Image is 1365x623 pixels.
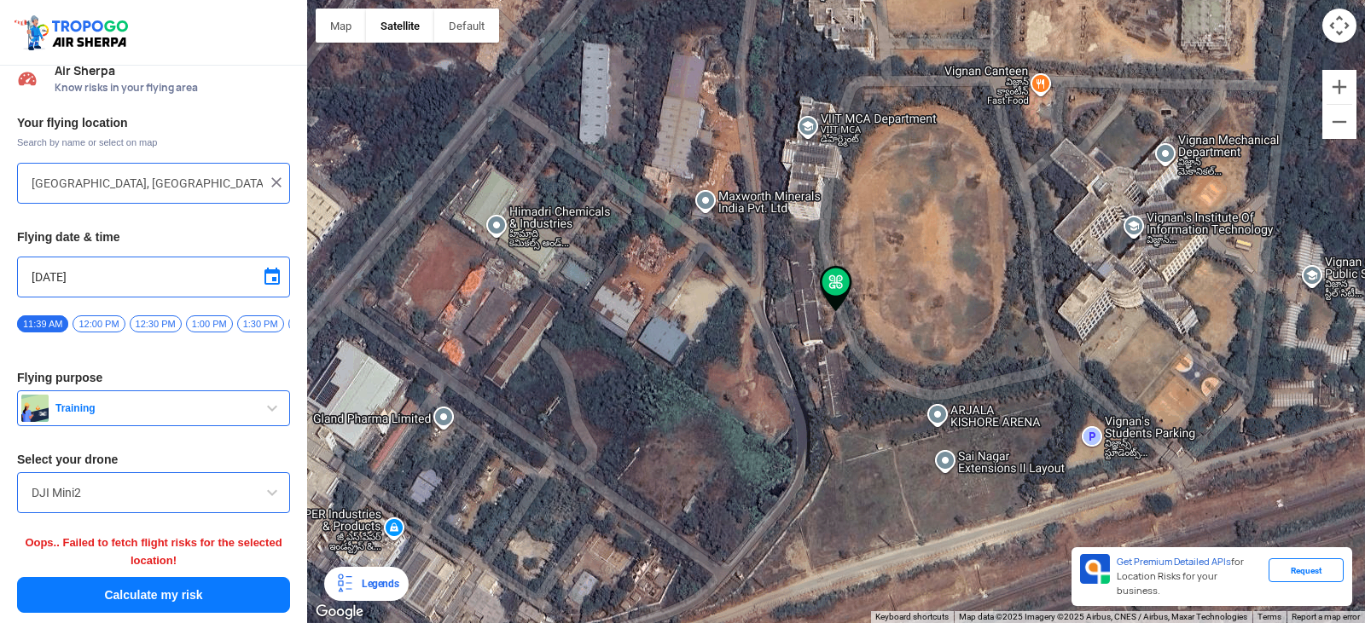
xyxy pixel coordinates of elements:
[17,372,290,384] h3: Flying purpose
[311,601,368,623] img: Google
[1258,612,1281,621] a: Terms
[186,315,233,332] span: 1:00 PM
[1269,558,1344,582] div: Request
[1110,554,1269,599] div: for Location Risks for your business.
[17,390,290,426] button: Training
[49,401,262,415] span: Training
[334,574,355,594] img: Legends
[21,395,49,422] img: training.png
[1322,70,1356,104] button: Zoom in
[1322,105,1356,139] button: Zoom out
[959,612,1247,621] span: Map data ©2025 Imagery ©2025 Airbus, CNES / Airbus, Maxar Technologies
[17,231,290,243] h3: Flying date & time
[268,174,285,191] img: ic_close.png
[355,574,398,594] div: Legends
[32,482,276,503] input: Search by name or Brand
[237,315,284,332] span: 1:30 PM
[13,13,134,52] img: ic_tgdronemaps.svg
[875,611,949,623] button: Keyboard shortcuts
[130,315,182,332] span: 12:30 PM
[32,173,263,193] input: Search your flying location
[1322,9,1356,43] button: Map camera controls
[17,315,68,332] span: 11:39 AM
[366,9,434,43] button: Show satellite imagery
[1080,554,1110,584] img: Premium APIs
[17,136,290,149] span: Search by name or select on map
[25,536,282,567] span: Oops.. Failed to fetch flight risks for the selected location!
[17,577,290,613] button: Calculate my risk
[55,64,290,78] span: Air Sherpa
[17,453,290,465] h3: Select your drone
[1117,556,1231,568] span: Get Premium Detailed APIs
[1292,612,1360,621] a: Report a map error
[288,315,335,332] span: 2:00 PM
[73,315,125,332] span: 12:00 PM
[32,267,276,287] input: Select Date
[55,81,290,95] span: Know risks in your flying area
[311,601,368,623] a: Open this area in Google Maps (opens a new window)
[17,117,290,129] h3: Your flying location
[316,9,366,43] button: Show street map
[17,68,38,89] img: Risk Scores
